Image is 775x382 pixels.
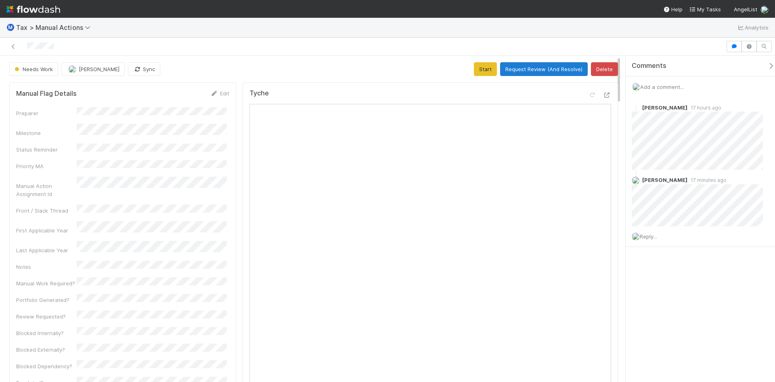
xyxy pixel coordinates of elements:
[687,105,721,111] span: 17 hours ago
[16,246,77,254] div: Last Applicable Year
[68,65,76,73] img: avatar_e41e7ae5-e7d9-4d8d-9f56-31b0d7a2f4fd.png
[689,6,721,13] span: My Tasks
[632,176,640,184] img: avatar_e41e7ae5-e7d9-4d8d-9f56-31b0d7a2f4fd.png
[16,226,77,234] div: First Applicable Year
[642,177,687,183] span: [PERSON_NAME]
[16,109,77,117] div: Preparer
[632,83,640,91] img: avatar_e41e7ae5-e7d9-4d8d-9f56-31b0d7a2f4fd.png
[640,84,684,90] span: Add a comment...
[16,362,77,370] div: Blocked Dependency?
[16,312,77,321] div: Review Requested?
[61,62,125,76] button: [PERSON_NAME]
[16,182,77,198] div: Manual Action Assignment Id
[760,6,769,14] img: avatar_e41e7ae5-e7d9-4d8d-9f56-31b0d7a2f4fd.png
[16,329,77,337] div: Blocked Internally?
[734,6,757,13] span: AngelList
[128,62,160,76] button: Sync
[16,129,77,137] div: Milestone
[79,66,119,72] span: [PERSON_NAME]
[16,346,77,354] div: Blocked Externally?
[16,263,77,271] div: Notes
[16,207,77,215] div: Front / Slack Thread
[474,62,497,76] button: Start
[689,5,721,13] a: My Tasks
[6,2,60,16] img: logo-inverted-e16ddd16eac7371096b0.svg
[16,279,77,287] div: Manual Work Required?
[16,162,77,170] div: Priority MA
[16,296,77,304] div: Portfolio Generated?
[737,23,769,32] a: Analytics
[640,233,657,240] span: Reply...
[16,23,94,32] span: Tax > Manual Actions
[663,5,683,13] div: Help
[16,146,77,154] div: Status Reminder
[687,177,727,183] span: 17 minutes ago
[632,232,640,241] img: avatar_e41e7ae5-e7d9-4d8d-9f56-31b0d7a2f4fd.png
[591,62,618,76] button: Delete
[632,62,666,70] span: Comments
[6,24,15,31] span: Ⓜ️
[16,90,77,98] h5: Manual Flag Details
[249,89,269,97] h5: Tyche
[642,104,687,111] span: [PERSON_NAME]
[210,90,229,97] a: Edit
[632,103,640,112] img: avatar_37569647-1c78-4889-accf-88c08d42a236.png
[500,62,588,76] button: Request Review (And Resolve)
